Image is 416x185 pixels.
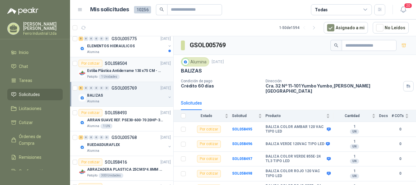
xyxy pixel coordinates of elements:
[181,68,202,74] p: BALIZAS
[181,100,202,106] div: Solicitudes
[87,124,99,129] p: Alumina
[84,86,88,90] div: 0
[7,89,63,100] a: Solicitudes
[87,50,99,55] p: Alumina
[19,168,46,175] span: Configuración
[398,4,409,15] button: 20
[350,129,359,134] div: UN
[7,61,63,72] a: Chat
[181,79,261,83] p: Condición de pago
[333,154,375,159] b: 1
[79,37,83,41] div: 5
[181,83,261,88] p: Crédito 60 días
[333,110,379,122] th: Cantidad
[79,109,102,116] div: Por cotizar
[373,22,409,34] button: No Leídos
[70,57,173,82] a: Por cotizarSOL058504[DATE] Company LogoEstiba Plástica Antiderrame 130 x75 CM - Capacidad 180-200...
[7,7,38,15] img: Logo peakr
[182,59,189,65] img: Company Logo
[79,60,102,67] div: Por cotizar
[19,63,28,70] span: Chat
[70,107,173,131] a: Por cotizarSOL058493[DATE] Company LogoARRAN SUAVE REF. PSE30-600-70 20HP-30AAlumina1 UN
[266,114,325,118] span: Producto
[70,156,173,181] a: Por cotizarSOL058416[DATE] Company LogoABRAZADERA PLASTICA 25CMS*4.8MM NEGRAPatojito300 Unidades
[89,37,93,41] div: 0
[99,74,120,79] div: 1 Unidades
[87,167,163,173] p: ABRAZADERA PLASTICA 25CMS*4.8MM NEGRA
[232,157,252,161] a: SOL058497
[197,155,221,162] div: Por cotizar
[160,135,171,141] p: [DATE]
[160,7,164,12] span: search
[266,169,325,178] b: BALIZA COLOR ROJO 120 VAC TIPO LED
[84,37,88,41] div: 0
[160,36,171,42] p: [DATE]
[99,86,104,90] div: 0
[7,131,63,149] a: Órdenes de Compra
[99,173,123,178] div: 300 Unidades
[19,77,32,84] span: Tareas
[134,6,151,13] span: 10256
[19,133,57,147] span: Órdenes de Compra
[79,94,86,101] img: Company Logo
[324,22,368,34] button: Asignado a mi
[392,141,409,147] b: 0
[7,47,63,58] a: Inicio
[19,91,40,98] span: Solicitudes
[79,86,83,90] div: 6
[189,110,232,122] th: Estado
[392,114,404,118] span: # COTs
[266,125,325,134] b: BALIZA COLOR AMBAR 120 VAC TIPO LED
[232,127,252,131] a: SOL058495
[160,61,171,66] p: [DATE]
[7,165,63,177] a: Configuración
[212,59,224,65] p: [DATE]
[99,135,104,140] div: 0
[334,43,338,48] span: search
[7,103,63,114] a: Licitaciones
[84,135,88,140] div: 0
[79,35,172,55] a: 5 0 0 0 0 0 GSOL005775[DATE] Company LogoELEMENTOS HIDRAULICOSAlumina
[333,139,375,144] b: 1
[7,117,63,128] a: Cotizar
[333,169,375,174] b: 1
[232,114,257,118] span: Solicitud
[87,74,97,79] p: Patojito
[350,174,359,179] div: UN
[392,171,409,176] b: 0
[87,173,97,178] p: Patojito
[111,86,137,90] p: GSOL005769
[266,142,324,147] b: BALIZA VERDE 120VAC TIPO LED
[79,69,86,77] img: Company Logo
[181,57,209,66] div: Alumina
[392,110,416,122] th: # COTs
[89,135,93,140] div: 0
[79,135,83,140] div: 2
[87,117,163,123] p: ARRAN SUAVE REF. PSE30-600-70 20HP-30A
[94,86,99,90] div: 0
[19,154,41,161] span: Remisiones
[160,159,171,165] p: [DATE]
[350,159,359,164] div: UN
[87,142,120,148] p: RUEDASDURAFLEX
[19,119,33,126] span: Cotizar
[232,171,252,176] a: SOL058498
[189,114,224,118] span: Estado
[87,93,103,98] p: BALIZAS
[105,111,127,115] p: SOL058493
[79,158,102,166] div: Por cotizar
[104,135,109,140] div: 0
[94,135,99,140] div: 0
[105,61,127,66] p: SOL058504
[160,110,171,116] p: [DATE]
[333,124,375,129] b: 1
[79,144,86,151] img: Company Logo
[105,160,127,164] p: SOL058416
[392,156,409,162] b: 0
[190,41,227,50] h3: GSOL005769
[197,126,221,133] div: Por cotizar
[111,37,137,41] p: GSOL005775
[111,135,137,140] p: GSOL005768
